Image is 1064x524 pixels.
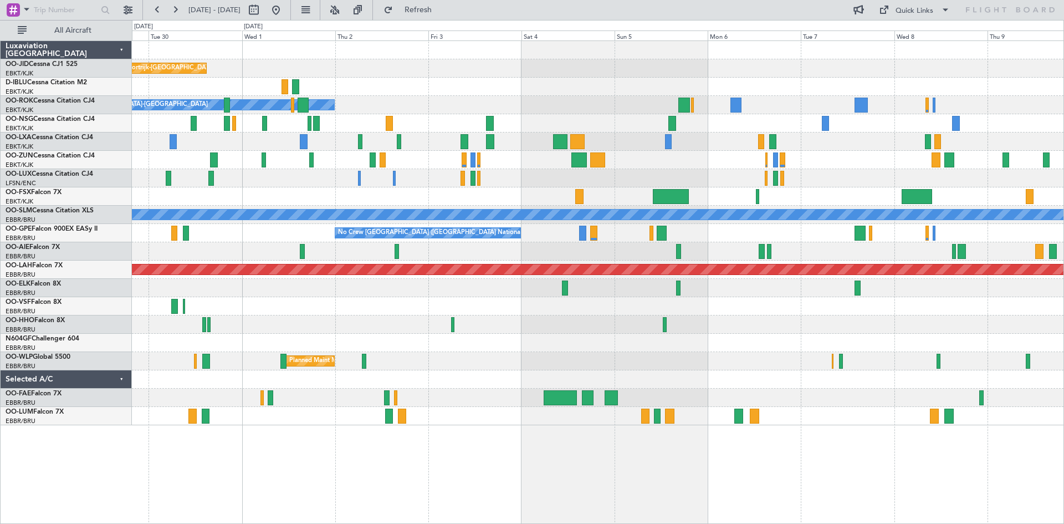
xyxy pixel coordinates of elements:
a: EBBR/BRU [6,325,35,334]
a: EBBR/BRU [6,344,35,352]
span: Refresh [395,6,442,14]
a: N604GFChallenger 604 [6,335,79,342]
a: OO-LUMFalcon 7X [6,409,64,415]
a: EBBR/BRU [6,234,35,242]
a: LFSN/ENC [6,179,36,187]
a: EBBR/BRU [6,216,35,224]
span: OO-LUM [6,409,33,415]
span: OO-ELK [6,281,30,287]
span: OO-FAE [6,390,31,397]
span: OO-LXA [6,134,32,141]
a: EBBR/BRU [6,252,35,261]
div: Wed 8 [894,30,988,40]
span: OO-JID [6,61,29,68]
a: OO-GPEFalcon 900EX EASy II [6,226,98,232]
a: OO-SLMCessna Citation XLS [6,207,94,214]
span: All Aircraft [29,27,117,34]
button: Refresh [378,1,445,19]
a: EBKT/KJK [6,69,33,78]
a: OO-ROKCessna Citation CJ4 [6,98,95,104]
a: OO-VSFFalcon 8X [6,299,62,306]
span: OO-GPE [6,226,32,232]
div: Wed 1 [242,30,335,40]
div: Tue 30 [149,30,242,40]
span: OO-WLP [6,354,33,360]
a: OO-FSXFalcon 7X [6,189,62,196]
a: OO-ZUNCessna Citation CJ4 [6,152,95,159]
span: OO-FSX [6,189,31,196]
a: EBKT/KJK [6,88,33,96]
div: Fri 3 [428,30,521,40]
span: OO-SLM [6,207,32,214]
span: [DATE] - [DATE] [188,5,241,15]
a: D-IBLUCessna Citation M2 [6,79,87,86]
a: OO-WLPGlobal 5500 [6,354,70,360]
a: OO-FAEFalcon 7X [6,390,62,397]
a: EBKT/KJK [6,197,33,206]
span: N604GF [6,335,32,342]
button: All Aircraft [12,22,120,39]
div: Planned Maint Milan (Linate) [289,353,369,369]
a: OO-ELKFalcon 8X [6,281,61,287]
div: Thu 2 [335,30,428,40]
a: EBKT/KJK [6,106,33,114]
a: EBKT/KJK [6,161,33,169]
div: No Crew [GEOGRAPHIC_DATA] ([GEOGRAPHIC_DATA] National) [338,225,524,241]
div: Mon 6 [708,30,801,40]
div: Quick Links [896,6,933,17]
a: EBBR/BRU [6,289,35,297]
button: Quick Links [873,1,955,19]
div: [DATE] [244,22,263,32]
div: [DATE] [134,22,153,32]
a: OO-AIEFalcon 7X [6,244,60,251]
span: OO-NSG [6,116,33,123]
span: OO-LUX [6,171,32,177]
span: OO-LAH [6,262,32,269]
span: OO-HHO [6,317,34,324]
a: EBKT/KJK [6,124,33,133]
a: OO-LUXCessna Citation CJ4 [6,171,93,177]
span: OO-VSF [6,299,31,306]
span: OO-ROK [6,98,33,104]
span: OO-ZUN [6,152,33,159]
a: OO-NSGCessna Citation CJ4 [6,116,95,123]
div: Sat 4 [521,30,615,40]
a: EBBR/BRU [6,399,35,407]
div: Owner [GEOGRAPHIC_DATA]-[GEOGRAPHIC_DATA] [58,96,208,113]
a: EBBR/BRU [6,307,35,316]
span: D-IBLU [6,79,27,86]
div: Tue 7 [801,30,894,40]
a: OO-LAHFalcon 7X [6,262,63,269]
input: Trip Number [34,2,98,18]
a: EBBR/BRU [6,417,35,425]
a: OO-HHOFalcon 8X [6,317,65,324]
div: Sun 5 [615,30,708,40]
a: EBBR/BRU [6,362,35,370]
a: EBBR/BRU [6,271,35,279]
a: EBKT/KJK [6,143,33,151]
div: Planned Maint Kortrijk-[GEOGRAPHIC_DATA] [85,60,214,77]
a: OO-LXACessna Citation CJ4 [6,134,93,141]
span: OO-AIE [6,244,29,251]
a: OO-JIDCessna CJ1 525 [6,61,78,68]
